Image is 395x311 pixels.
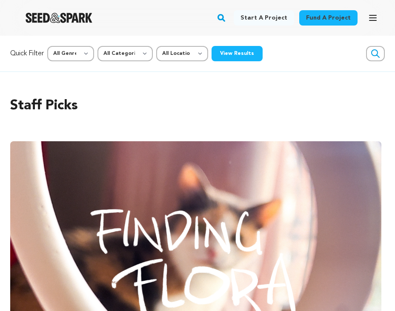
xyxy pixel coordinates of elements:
button: View Results [212,46,263,61]
a: Seed&Spark Homepage [26,13,92,23]
a: Start a project [234,10,294,26]
p: Quick Filter [10,49,44,59]
img: Seed&Spark Logo Dark Mode [26,13,92,23]
h2: Staff Picks [10,96,385,116]
a: Fund a project [299,10,358,26]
